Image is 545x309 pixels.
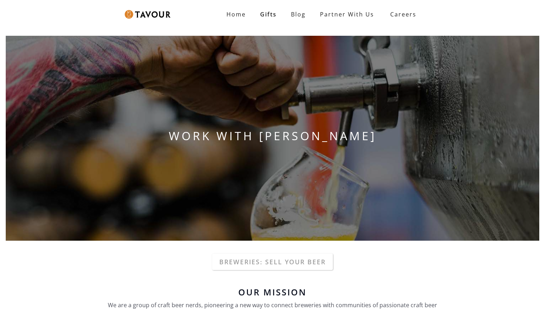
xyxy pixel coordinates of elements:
a: Partner With Us [313,7,381,21]
strong: Careers [390,7,416,21]
a: Careers [381,4,422,24]
a: Home [219,7,253,21]
h1: WORK WITH [PERSON_NAME] [6,127,539,144]
strong: Home [226,10,246,18]
a: Gifts [253,7,284,21]
h6: Our Mission [104,288,441,296]
a: Breweries: Sell your beer [212,254,333,270]
a: Blog [284,7,313,21]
